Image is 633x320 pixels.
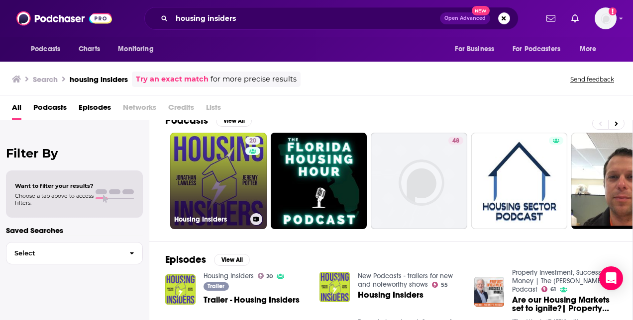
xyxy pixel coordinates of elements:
img: User Profile [595,7,617,29]
span: For Podcasters [513,42,560,56]
span: Podcasts [31,42,60,56]
button: open menu [24,40,73,59]
div: Search podcasts, credits, & more... [144,7,519,30]
img: Housing Insiders [319,272,350,302]
span: 20 [266,274,273,279]
div: Open Intercom Messenger [599,266,623,290]
a: Podcasts [33,99,67,120]
svg: Add a profile image [609,7,617,15]
span: Trailer [208,283,224,289]
a: EpisodesView All [165,253,250,266]
button: View All [216,115,252,127]
button: Select [6,242,143,264]
span: New [472,6,490,15]
span: 55 [441,283,448,287]
a: 61 [541,286,556,292]
a: Try an exact match [136,74,209,85]
img: Podchaser - Follow, Share and Rate Podcasts [16,9,112,28]
a: PodcastsView All [165,114,252,127]
input: Search podcasts, credits, & more... [172,10,440,26]
a: Housing Insiders [358,291,423,299]
a: 48 [448,137,463,145]
a: Show notifications dropdown [567,10,583,27]
a: 20 [258,273,273,279]
a: Episodes [79,99,111,120]
a: Are our Housing Markets set to ignite?| Property Insiders with Dr. Andrew Wilson [512,296,617,313]
span: Lists [206,99,221,120]
a: Housing Insiders [204,272,254,280]
span: Choose a tab above to access filters. [15,192,94,206]
button: Show profile menu [595,7,617,29]
h3: Housing Insiders [174,215,246,224]
span: For Business [455,42,494,56]
button: Send feedback [567,75,617,83]
p: Saved Searches [6,226,143,235]
span: for more precise results [211,74,297,85]
span: Monitoring [118,42,153,56]
a: Show notifications dropdown [542,10,559,27]
span: Are our Housing Markets set to ignite?| Property Insiders with Dr. [PERSON_NAME] [512,296,617,313]
span: Open Advanced [444,16,486,21]
span: 20 [249,136,256,146]
span: More [580,42,597,56]
span: Credits [168,99,194,120]
button: open menu [448,40,507,59]
img: Are our Housing Markets set to ignite?| Property Insiders with Dr. Andrew Wilson [474,277,505,307]
h2: Episodes [165,253,206,266]
a: Trailer - Housing Insiders [204,296,300,304]
a: 55 [432,282,448,288]
h3: housing insiders [70,75,128,84]
a: 20Housing Insiders [170,133,267,229]
img: Trailer - Housing Insiders [165,274,196,305]
span: 61 [550,287,556,292]
a: Charts [72,40,106,59]
a: All [12,99,21,120]
span: Networks [123,99,156,120]
span: 48 [452,136,459,146]
button: open menu [111,40,166,59]
h3: Search [33,75,58,84]
a: 48 [371,133,467,229]
button: open menu [506,40,575,59]
a: New Podcasts - trailers for new and noteworthy shows [358,272,453,289]
h2: Filter By [6,146,143,160]
h2: Podcasts [165,114,208,127]
span: Charts [79,42,100,56]
span: Want to filter your results? [15,182,94,189]
button: Open AdvancedNew [440,12,490,24]
button: open menu [573,40,609,59]
span: Logged in as HavasAlexa [595,7,617,29]
button: View All [214,254,250,266]
a: 20 [245,137,260,145]
span: Select [6,250,121,256]
a: Property Investment, Success & Money | The Michael Yardney Podcast [512,268,608,294]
